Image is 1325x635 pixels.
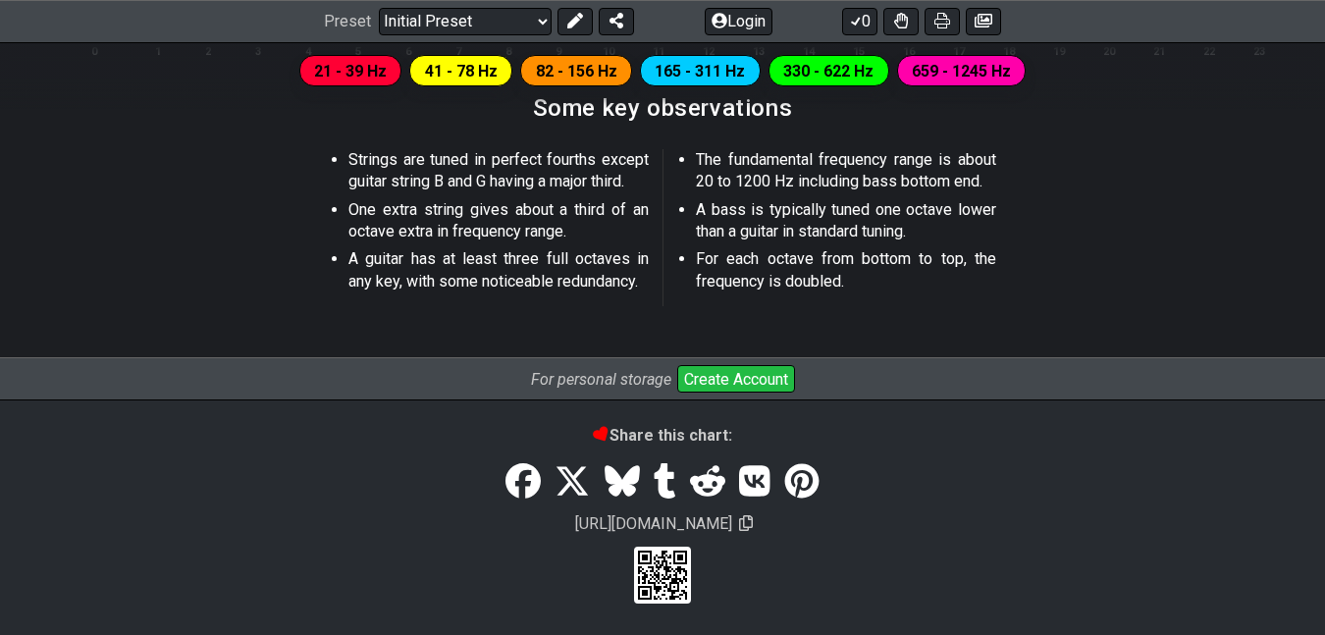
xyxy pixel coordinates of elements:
[599,8,634,35] button: Share Preset
[548,455,597,510] a: Tweet
[314,58,387,86] span: 21 - 39 Hz
[732,455,777,510] a: VK
[536,58,617,86] span: 82 - 156 Hz
[348,199,649,249] li: One extra string gives about a third of an octave extra in frequency range.
[912,58,1011,86] span: 659 - 1245 Hz
[842,8,877,35] button: 0
[966,8,1001,35] button: Create image
[696,149,996,199] li: The fundamental frequency range is about 20 to 1200 Hz including bass bottom end.
[925,8,960,35] button: Print
[696,248,996,298] li: For each octave from bottom to top, the frequency is doubled.
[705,8,772,35] button: Login
[425,58,498,86] span: 41 - 78 Hz
[379,8,552,35] select: Preset
[499,455,548,510] a: Share on Facebook
[531,370,671,389] i: For personal storage
[647,455,683,510] a: Tumblr
[348,149,649,199] li: Strings are tuned in perfect fourths except guitar string B and G having a major third.
[557,8,593,35] button: Edit Preset
[739,514,753,533] span: Copy url to clipboard
[777,455,826,510] a: Pinterest
[634,547,691,604] div: Scan to view on your cellphone.
[324,13,371,31] span: Preset
[533,97,793,119] h2: Some key observations
[597,455,646,510] a: Bluesky
[683,455,732,510] a: Reddit
[677,365,795,393] button: Create Account
[883,8,919,35] button: Toggle Dexterity for all fretkits
[348,248,649,298] li: A guitar has at least three full octaves in any key, with some noticeable redundancy.
[572,511,735,536] span: [URL][DOMAIN_NAME]
[696,199,996,249] li: A bass is typically tuned one octave lower than a guitar in standard tuning.
[655,58,745,86] span: 165 - 311 Hz
[594,426,732,445] b: Share this chart:
[783,58,874,86] span: 330 - 622 Hz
